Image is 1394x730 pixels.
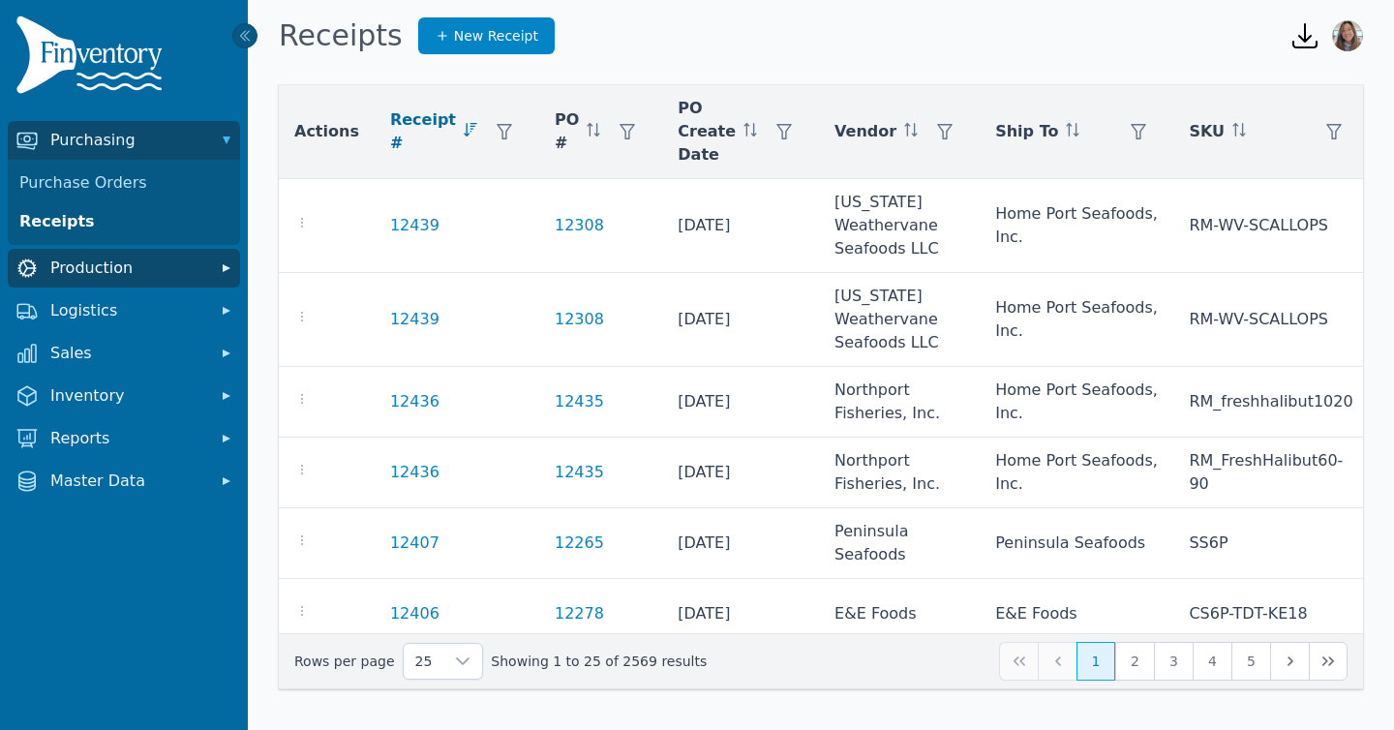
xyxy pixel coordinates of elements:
button: Sales [8,334,240,373]
td: Peninsula Seafoods [819,508,980,579]
td: [DATE] [662,579,819,650]
td: [US_STATE] Weathervane Seafoods LLC [819,179,980,273]
button: Next Page [1270,642,1309,681]
button: Inventory [8,377,240,415]
span: Production [50,257,205,280]
td: Home Port Seafoods, Inc. [980,273,1173,367]
span: Showing 1 to 25 of 2569 results [491,652,707,671]
button: Page 2 [1115,642,1154,681]
td: Home Port Seafoods, Inc. [980,367,1173,438]
span: Logistics [50,299,205,322]
span: Receipt # [390,108,456,155]
span: Actions [294,120,359,143]
td: SS6P [1173,508,1368,579]
img: Bernice Wang [1332,20,1363,51]
span: Reports [50,427,205,450]
td: CS6P-TDT-KE18 [1173,579,1368,650]
span: Rows per page [404,644,444,679]
td: Northport Fisheries, Inc. [819,367,980,438]
span: Vendor [834,120,896,143]
span: Sales [50,342,205,365]
td: [DATE] [662,273,819,367]
span: PO Create Date [678,97,736,167]
a: 12308 [555,308,604,331]
a: 12278 [555,602,604,625]
h1: Receipts [279,18,403,53]
a: 12265 [555,532,604,555]
td: RM-WV-SCALLOPS [1173,179,1368,273]
td: E&E Foods [980,579,1173,650]
td: RM_freshhalibut1020 [1173,367,1368,438]
a: 12406 [390,602,439,625]
span: SKU [1189,120,1225,143]
a: 12439 [390,308,439,331]
a: 12308 [555,214,604,237]
a: New Receipt [418,17,555,54]
td: [DATE] [662,438,819,508]
a: 12439 [390,214,439,237]
button: Production [8,249,240,288]
button: Page 4 [1193,642,1231,681]
button: Purchasing [8,121,240,160]
a: 12407 [390,532,439,555]
a: 12436 [390,461,439,484]
button: Page 1 [1076,642,1115,681]
td: E&E Foods [819,579,980,650]
span: Ship To [995,120,1058,143]
a: 12436 [390,390,439,413]
td: [DATE] [662,367,819,438]
span: Inventory [50,384,205,408]
span: PO # [555,108,579,155]
button: Logistics [8,291,240,330]
span: Purchasing [50,129,205,152]
td: RM_FreshHalibut60-90 [1173,438,1368,508]
a: Receipts [12,202,236,241]
button: Reports [8,419,240,458]
td: Peninsula Seafoods [980,508,1173,579]
a: Purchase Orders [12,164,236,202]
td: RM-WV-SCALLOPS [1173,273,1368,367]
td: [DATE] [662,508,819,579]
a: 12435 [555,461,604,484]
td: Northport Fisheries, Inc. [819,438,980,508]
td: [DATE] [662,179,819,273]
td: Home Port Seafoods, Inc. [980,438,1173,508]
td: [US_STATE] Weathervane Seafoods LLC [819,273,980,367]
button: Last Page [1309,642,1348,681]
img: Finventory [15,15,170,102]
button: Page 3 [1154,642,1193,681]
button: Master Data [8,462,240,501]
td: Home Port Seafoods, Inc. [980,179,1173,273]
span: New Receipt [454,26,538,46]
a: 12435 [555,390,604,413]
span: Master Data [50,470,205,493]
button: Page 5 [1231,642,1270,681]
